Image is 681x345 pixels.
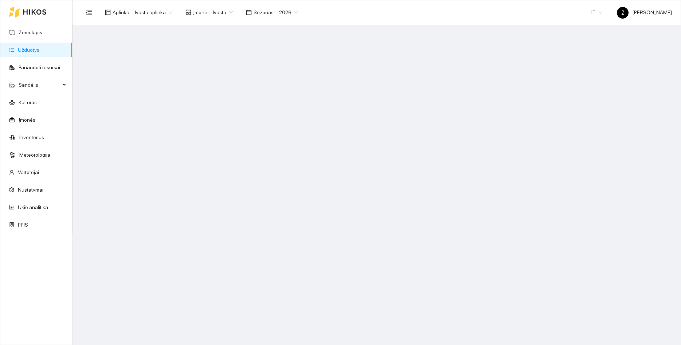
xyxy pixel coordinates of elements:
span: Ivasta [213,7,233,18]
span: 2026 [279,7,298,18]
span: Ivasta aplinka [135,7,172,18]
button: menu-fold [82,5,96,20]
span: calendar [246,9,252,15]
span: Aplinka : [113,8,130,16]
a: Įmonės [19,117,35,123]
span: [PERSON_NAME] [617,9,672,15]
a: Žemėlapis [19,30,42,35]
span: Ž [621,7,625,19]
span: Sezonas : [254,8,275,16]
a: Meteorologija [19,152,50,158]
a: PPIS [18,222,28,228]
a: Inventorius [19,134,44,140]
a: Kultūros [19,99,37,105]
span: Įmonė : [193,8,208,16]
span: layout [105,9,111,15]
span: Sandėlis [19,78,60,92]
a: Užduotys [18,47,39,53]
a: Ūkio analitika [18,204,48,210]
a: Nustatymai [18,187,43,193]
a: Panaudoti resursai [19,64,60,70]
a: Vartotojai [18,169,39,175]
span: LT [591,7,602,18]
span: shop [185,9,191,15]
span: menu-fold [86,9,92,16]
